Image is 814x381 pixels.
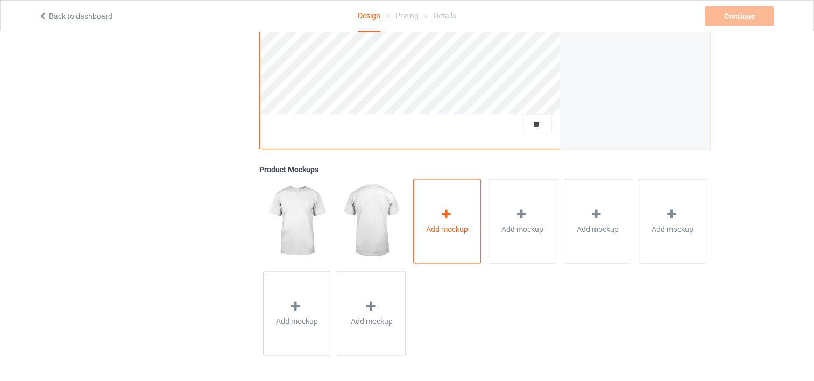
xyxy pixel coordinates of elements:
[426,223,468,234] span: Add mockup
[263,271,331,355] div: Add mockup
[263,179,330,263] img: regular.jpg
[38,12,112,20] a: Back to dashboard
[489,179,556,263] div: Add mockup
[395,1,419,31] div: Pricing
[413,179,481,263] div: Add mockup
[338,271,406,355] div: Add mockup
[358,1,380,32] div: Design
[501,223,543,234] span: Add mockup
[639,179,706,263] div: Add mockup
[276,315,318,326] span: Add mockup
[338,179,405,263] img: regular.jpg
[434,1,456,31] div: Details
[351,315,393,326] span: Add mockup
[564,179,632,263] div: Add mockup
[576,223,618,234] span: Add mockup
[259,164,710,175] div: Product Mockups
[652,223,693,234] span: Add mockup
